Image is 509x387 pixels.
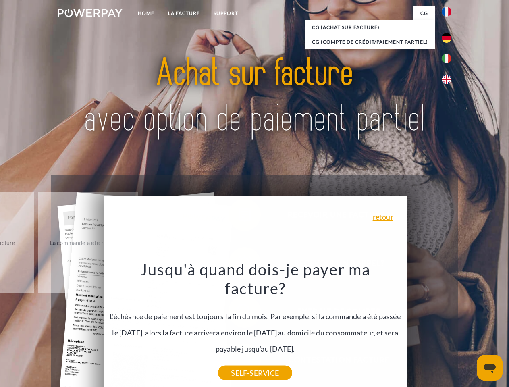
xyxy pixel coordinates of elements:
[131,6,161,21] a: Home
[442,75,451,84] img: en
[442,7,451,17] img: fr
[161,6,207,21] a: LA FACTURE
[373,213,393,221] a: retour
[442,54,451,63] img: it
[305,35,435,49] a: CG (Compte de crédit/paiement partiel)
[477,355,503,381] iframe: Bouton de lancement de la fenêtre de messagerie
[305,20,435,35] a: CG (achat sur facture)
[77,39,432,154] img: title-powerpay_fr.svg
[207,6,245,21] a: Support
[108,260,402,298] h3: Jusqu'à quand dois-je payer ma facture?
[108,260,402,373] div: L'échéance de paiement est toujours la fin du mois. Par exemple, si la commande a été passée le [...
[58,9,123,17] img: logo-powerpay-white.svg
[413,6,435,21] a: CG
[218,366,292,380] a: SELF-SERVICE
[442,33,451,43] img: de
[43,237,133,248] div: La commande a été renvoyée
